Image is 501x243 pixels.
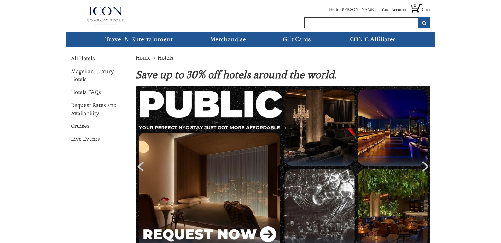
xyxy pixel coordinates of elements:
[71,67,123,83] a: Magellan Luxury Hotels
[71,101,123,117] a: Request Rates and Availability
[152,54,173,62] li: Hotels
[71,54,95,62] a: All Hotels
[280,32,313,47] a: Gift Cards
[132,68,430,81] div: Save up to 30% off hotels around the world.
[411,7,430,12] a: 0 Cart
[103,32,175,47] a: Travel & Entertainment
[324,6,376,16] li: Hello [PERSON_NAME]!
[136,54,151,61] a: Home
[207,32,248,47] a: Merchandise
[71,135,100,143] a: Live Events
[71,88,101,96] a: Hotels FAQs
[71,122,90,130] a: Cruises
[346,32,398,47] a: ICONIC Affiliates
[381,7,407,12] a: Your Account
